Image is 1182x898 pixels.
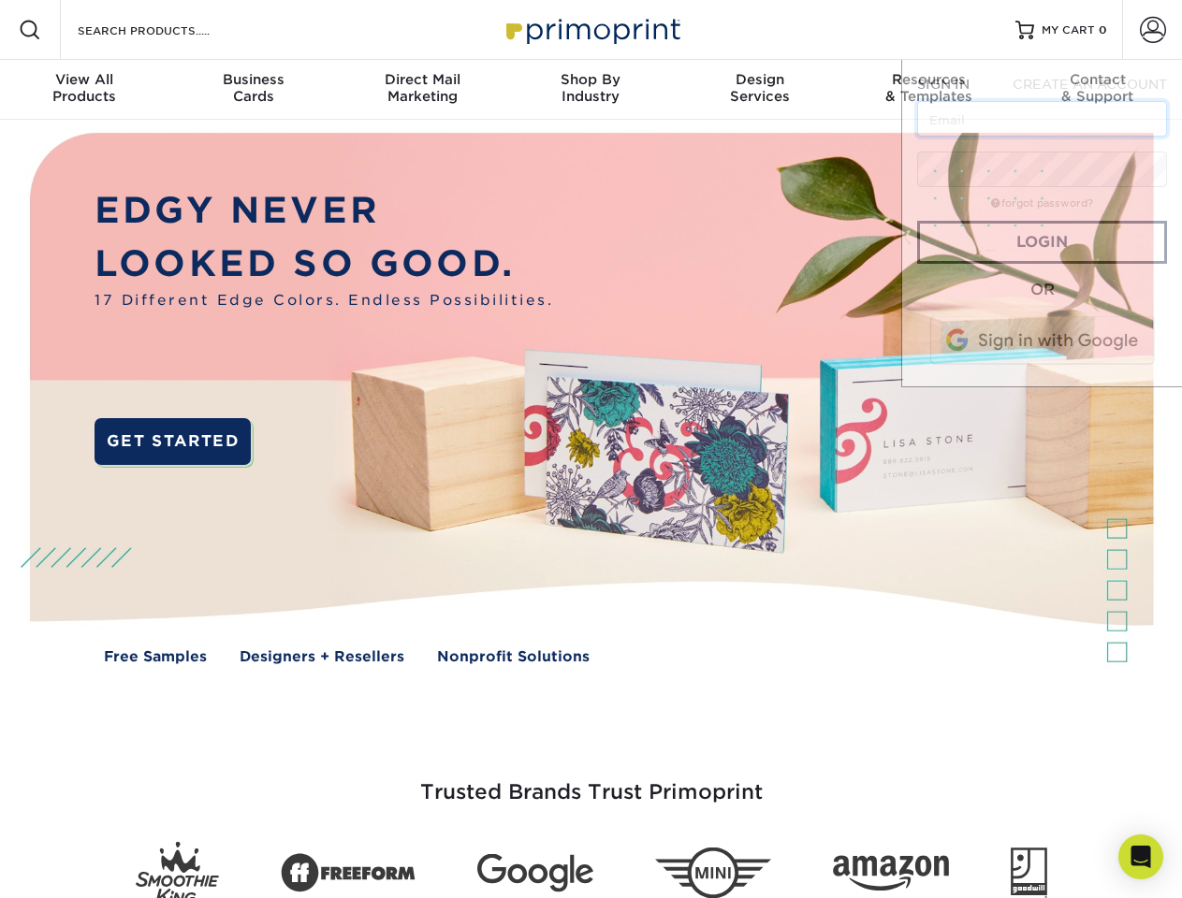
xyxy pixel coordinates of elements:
[168,71,337,88] span: Business
[917,279,1167,301] div: OR
[76,19,258,41] input: SEARCH PRODUCTS.....
[437,646,590,668] a: Nonprofit Solutions
[240,646,404,668] a: Designers + Resellers
[498,9,685,50] img: Primoprint
[1118,834,1163,879] div: Open Intercom Messenger
[1013,77,1167,92] span: CREATE AN ACCOUNT
[477,854,593,892] img: Google
[338,71,506,105] div: Marketing
[95,184,553,238] p: EDGY NEVER
[95,290,553,311] span: 17 Different Edge Colors. Endless Possibilities.
[833,856,949,891] img: Amazon
[676,60,844,120] a: DesignServices
[104,646,207,668] a: Free Samples
[95,238,553,291] p: LOOKED SO GOOD.
[917,77,970,92] span: SIGN IN
[917,221,1167,264] a: Login
[1042,22,1095,38] span: MY CART
[338,60,506,120] a: Direct MailMarketing
[168,71,337,105] div: Cards
[1011,847,1047,898] img: Goodwill
[506,71,675,105] div: Industry
[844,71,1013,88] span: Resources
[95,418,251,465] a: GET STARTED
[1099,23,1107,36] span: 0
[844,71,1013,105] div: & Templates
[506,60,675,120] a: Shop ByIndustry
[991,197,1093,210] a: forgot password?
[917,101,1167,137] input: Email
[168,60,337,120] a: BusinessCards
[844,60,1013,120] a: Resources& Templates
[676,71,844,105] div: Services
[506,71,675,88] span: Shop By
[676,71,844,88] span: Design
[44,735,1139,827] h3: Trusted Brands Trust Primoprint
[338,71,506,88] span: Direct Mail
